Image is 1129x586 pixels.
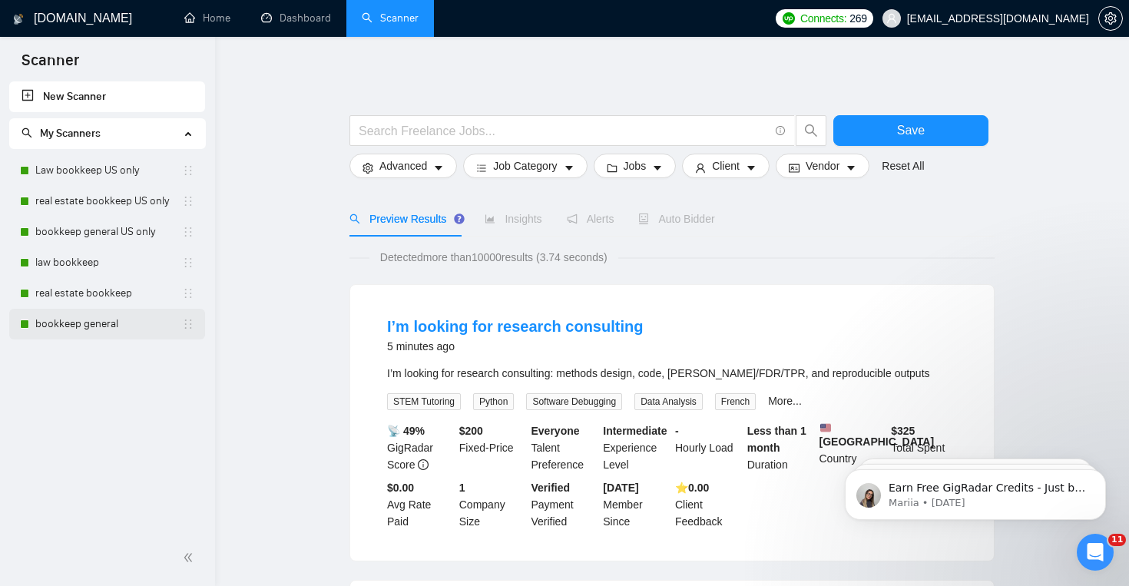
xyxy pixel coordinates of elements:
div: Company Size [456,479,528,530]
span: Jobs [624,157,647,174]
b: $0.00 [387,482,414,494]
b: $ 325 [891,425,915,437]
span: Connects: [800,10,846,27]
span: Alerts [567,213,614,225]
img: upwork-logo.png [783,12,795,25]
span: caret-down [652,162,663,174]
button: search [796,115,826,146]
b: Less than 1 month [747,425,806,454]
a: Reset All [882,157,924,174]
div: Payment Verified [528,479,601,530]
span: Software Debugging [526,393,622,410]
div: Talent Preference [528,422,601,473]
span: caret-down [846,162,856,174]
div: 5 minutes ago [387,337,643,356]
span: area-chart [485,214,495,224]
span: Preview Results [349,213,460,225]
button: Save [833,115,988,146]
span: holder [182,318,194,330]
b: [GEOGRAPHIC_DATA] [819,422,935,448]
a: Law bookkeep US only [35,155,182,186]
span: bars [476,162,487,174]
b: 1 [459,482,465,494]
button: folderJobscaret-down [594,154,677,178]
span: Client [712,157,740,174]
span: search [349,214,360,224]
a: I’m looking for research consulting [387,318,643,335]
iframe: Intercom notifications message [822,437,1129,545]
a: bookkeep general [35,309,182,339]
div: I’m looking for research consulting: methods design, code, Monte-Carlo/FDR/TPR, and reproducible ... [387,365,957,382]
div: Tooltip anchor [452,212,466,226]
span: caret-down [433,162,444,174]
span: user [886,13,897,24]
span: idcard [789,162,800,174]
span: holder [182,226,194,238]
div: Hourly Load [672,422,744,473]
span: user [695,162,706,174]
li: bookkeep general US only [9,217,205,247]
li: real estate bookkeep US only [9,186,205,217]
b: Intermediate [603,425,667,437]
span: My Scanners [22,127,101,140]
a: searchScanner [362,12,419,25]
span: holder [182,195,194,207]
div: Experience Level [600,422,672,473]
b: $ 200 [459,425,483,437]
span: setting [1099,12,1122,25]
b: ⭐️ 0.00 [675,482,709,494]
li: bookkeep general [9,309,205,339]
span: holder [182,164,194,177]
span: double-left [183,550,198,565]
a: real estate bookkeep US only [35,186,182,217]
span: Job Category [493,157,557,174]
span: Insights [485,213,541,225]
span: STEM Tutoring [387,393,461,410]
input: Search Freelance Jobs... [359,121,769,141]
span: caret-down [564,162,574,174]
span: robot [638,214,649,224]
div: Fixed-Price [456,422,528,473]
li: law bookkeep [9,247,205,278]
span: info-circle [776,126,786,136]
a: homeHome [184,12,230,25]
b: Verified [531,482,571,494]
span: setting [363,162,373,174]
button: idcardVendorcaret-down [776,154,869,178]
div: Avg Rate Paid [384,479,456,530]
span: French [715,393,756,410]
span: Data Analysis [634,393,703,410]
img: logo [13,7,24,31]
div: Duration [744,422,816,473]
span: Detected more than 10000 results (3.74 seconds) [369,249,618,266]
div: GigRadar Score [384,422,456,473]
span: info-circle [418,459,429,470]
a: setting [1098,12,1123,25]
span: Auto Bidder [638,213,714,225]
span: 269 [849,10,866,27]
li: Law bookkeep US only [9,155,205,186]
b: Everyone [531,425,580,437]
span: Scanner [9,49,91,81]
b: 📡 49% [387,425,425,437]
span: caret-down [746,162,757,174]
button: barsJob Categorycaret-down [463,154,587,178]
span: notification [567,214,578,224]
a: law bookkeep [35,247,182,278]
b: [DATE] [603,482,638,494]
button: setting [1098,6,1123,31]
span: holder [182,287,194,300]
span: search [22,127,32,138]
li: New Scanner [9,81,205,112]
button: userClientcaret-down [682,154,770,178]
a: New Scanner [22,81,193,112]
div: Total Spent [888,422,960,473]
iframe: Intercom live chat [1077,534,1114,571]
span: holder [182,257,194,269]
span: My Scanners [40,127,101,140]
a: dashboardDashboard [261,12,331,25]
span: Save [897,121,925,140]
li: real estate bookkeep [9,278,205,309]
